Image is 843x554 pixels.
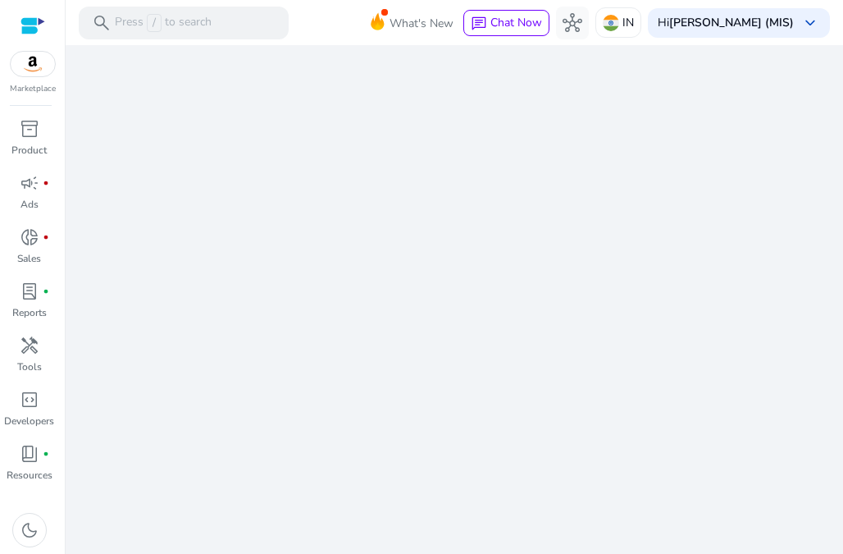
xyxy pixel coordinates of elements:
[20,390,39,410] span: code_blocks
[20,119,39,139] span: inventory_2
[17,251,41,266] p: Sales
[669,15,794,30] b: [PERSON_NAME] (MIS)
[92,13,112,33] span: search
[463,10,549,36] button: chatChat Now
[490,15,542,30] span: Chat Now
[147,14,162,32] span: /
[11,143,47,158] p: Product
[43,234,49,240] span: fiber_manual_record
[20,173,39,193] span: campaign
[115,14,212,32] p: Press to search
[658,17,794,29] p: Hi
[800,13,820,33] span: keyboard_arrow_down
[43,180,49,186] span: fiber_manual_record
[21,197,39,212] p: Ads
[43,451,49,457] span: fiber_manual_record
[11,52,55,76] img: amazon.svg
[390,9,453,38] span: What's New
[20,282,39,301] span: lab_profile
[4,414,54,428] p: Developers
[7,468,52,483] p: Resources
[603,15,619,31] img: in.svg
[10,83,56,95] p: Marketplace
[563,13,582,33] span: hub
[43,288,49,295] span: fiber_manual_record
[622,8,634,37] p: IN
[12,305,47,320] p: Reports
[20,444,39,464] span: book_4
[20,336,39,355] span: handyman
[20,520,39,540] span: dark_mode
[471,16,487,32] span: chat
[556,7,589,39] button: hub
[20,227,39,247] span: donut_small
[17,359,42,374] p: Tools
